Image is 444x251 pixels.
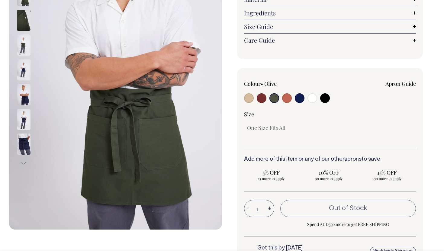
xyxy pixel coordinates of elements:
[344,157,362,162] a: aprons
[244,80,313,87] div: Colour
[244,156,416,163] h6: Add more of this item or any of our other to save
[244,37,416,44] a: Care Guide
[302,167,356,183] input: 10% OFF 50 more to apply
[305,176,353,181] span: 50 more to apply
[329,205,367,211] span: Out of Stock
[305,169,353,176] span: 10% OFF
[247,124,285,131] span: One Size Fits All
[244,122,288,133] input: One Size Fits All
[363,169,411,176] span: 15% OFF
[280,200,416,217] button: Out of Stock
[360,167,414,183] input: 15% OFF 100 more to apply
[247,176,295,181] span: 25 more to apply
[17,60,31,81] img: dark-navy
[385,80,416,87] a: Apron Guide
[17,10,31,31] img: olive
[244,203,253,215] button: -
[244,23,416,30] a: Size Guide
[363,176,411,181] span: 100 more to apply
[244,111,416,118] div: Size
[280,221,416,228] span: Spend AUD350 more to get FREE SHIPPING
[17,109,31,130] img: dark-navy
[17,84,31,105] img: dark-navy
[265,203,274,215] button: +
[17,35,31,56] img: olive
[244,167,298,183] input: 5% OFF 25 more to apply
[261,80,263,87] span: •
[247,169,295,176] span: 5% OFF
[19,157,28,170] button: Next
[244,9,416,17] a: Ingredients
[264,80,277,87] label: Olive
[17,134,31,155] img: dark-navy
